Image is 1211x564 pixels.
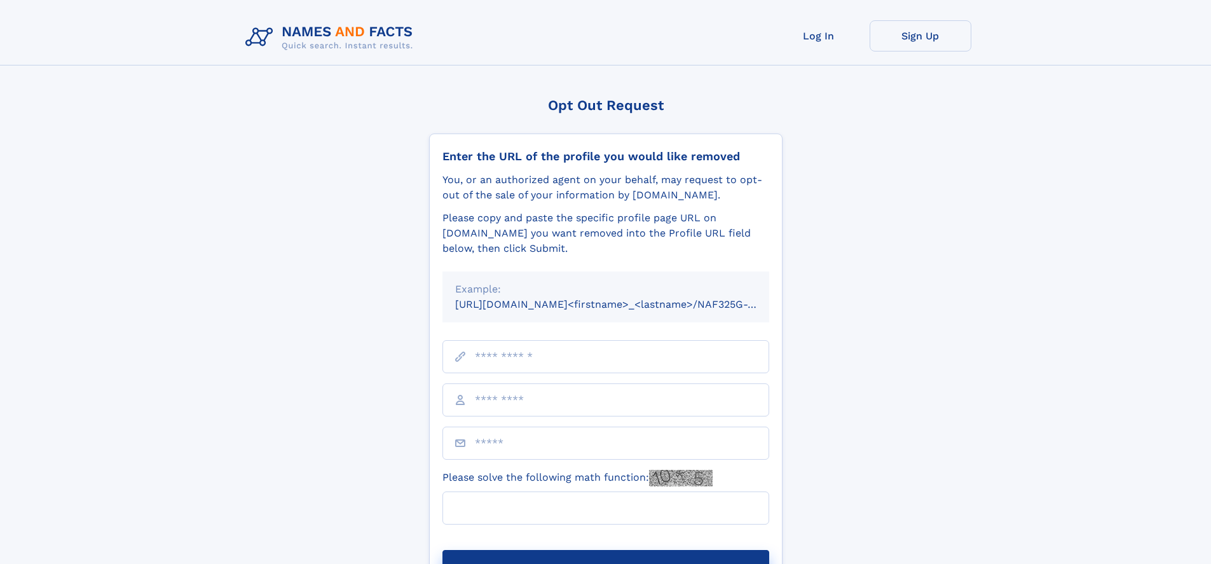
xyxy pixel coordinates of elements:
[455,282,756,297] div: Example:
[455,298,793,310] small: [URL][DOMAIN_NAME]<firstname>_<lastname>/NAF325G-xxxxxxxx
[442,210,769,256] div: Please copy and paste the specific profile page URL on [DOMAIN_NAME] you want removed into the Pr...
[768,20,870,52] a: Log In
[240,20,423,55] img: Logo Names and Facts
[442,149,769,163] div: Enter the URL of the profile you would like removed
[870,20,971,52] a: Sign Up
[442,172,769,203] div: You, or an authorized agent on your behalf, may request to opt-out of the sale of your informatio...
[442,470,713,486] label: Please solve the following math function:
[429,97,783,113] div: Opt Out Request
